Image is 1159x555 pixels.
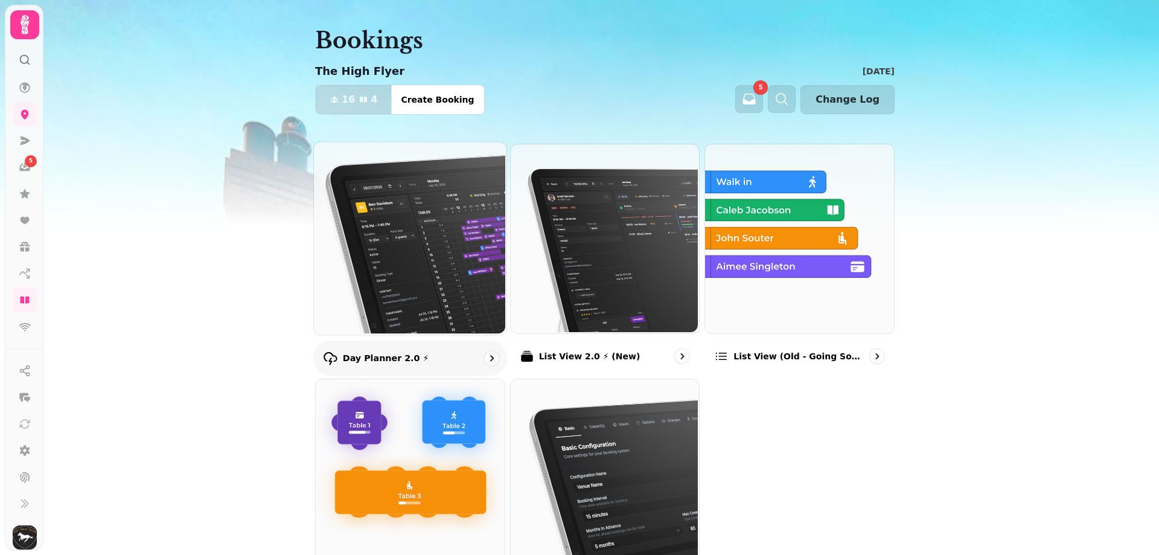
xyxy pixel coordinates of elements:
svg: go to [676,350,688,362]
p: [DATE] [863,65,895,77]
span: Change Log [816,95,880,104]
svg: go to [485,352,497,364]
span: Create Booking [401,95,474,104]
img: Day Planner 2.0 ⚡ [313,141,505,333]
img: List View 2.0 ⚡ (New) [509,143,698,332]
p: Day Planner 2.0 ⚡ [343,352,429,364]
span: 4 [371,95,377,104]
button: 164 [316,85,392,114]
button: Create Booking [391,85,484,114]
a: Day Planner 2.0 ⚡Day Planner 2.0 ⚡ [313,141,507,376]
p: The High Flyer [315,63,404,80]
span: 16 [342,95,355,104]
span: 5 [759,85,763,91]
a: 5 [13,155,37,179]
button: User avatar [10,525,39,550]
svg: go to [871,350,883,362]
img: List view (Old - going soon) [704,143,893,332]
a: List View 2.0 ⚡ (New)List View 2.0 ⚡ (New) [510,144,700,374]
img: User avatar [13,525,37,550]
span: 5 [29,157,33,165]
p: List view (Old - going soon) [733,350,864,362]
button: Change Log [800,85,895,114]
p: List View 2.0 ⚡ (New) [539,350,640,362]
a: List view (Old - going soon)List view (Old - going soon) [704,144,895,374]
